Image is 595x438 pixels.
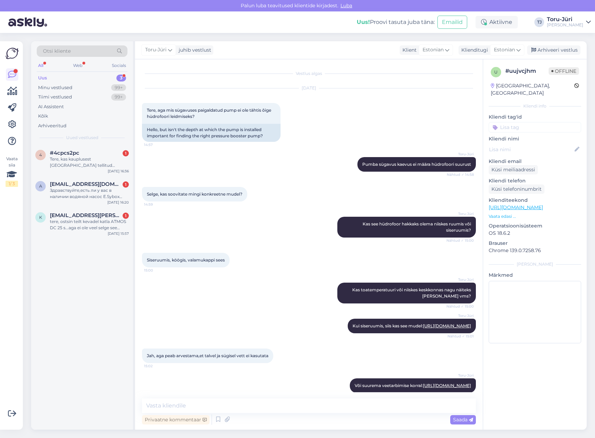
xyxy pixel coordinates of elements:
[494,69,498,75] span: u
[50,212,122,218] span: kalev.manni@mail.ee
[111,84,126,91] div: 99+
[176,46,211,54] div: juhib vestlust
[489,272,581,279] p: Märkmed
[547,22,583,28] div: [PERSON_NAME]
[123,181,129,188] div: 1
[147,353,268,358] span: Jah, aga peab arvestama,et talvel ja sügisel vett ei kasutata
[144,202,170,207] span: 14:59
[448,211,474,216] span: Toru-Jüri
[448,373,474,378] span: Toru-Jüri
[123,213,129,219] div: 1
[111,94,126,101] div: 99+
[547,17,583,22] div: Toru-Jüri
[352,287,472,299] span: Kas toatemperatuuri või niiskes keskkonnas nagu näiteks [PERSON_NAME] vms?
[123,150,129,156] div: 1
[147,257,225,263] span: Siseruumis, köögis, valamukappi sees
[144,268,170,273] span: 15:00
[489,165,538,174] div: Küsi meiliaadressi
[38,122,66,129] div: Arhiveeritud
[489,177,581,184] p: Kliendi telefon
[489,146,573,153] input: Lisa nimi
[447,172,474,177] span: Nähtud ✓ 14:58
[505,67,549,75] div: # uujvcjhm
[142,124,281,142] div: Hello, but isn't the depth at which the pump is installed important for finding the right pressur...
[338,2,354,9] span: Luba
[489,204,543,211] a: [URL][DOMAIN_NAME]
[489,247,581,254] p: Chrome 139.0.7258.76
[72,61,84,70] div: Web
[50,156,129,169] div: Tere, kas kauplusest [GEOGRAPHIC_DATA] tellitud [PERSON_NAME] saab kätte?
[494,46,515,54] span: Estonian
[50,218,129,231] div: tere, ostsin teilt kevadel katla ATMOS DC 25 s...aga ei ole veel selge see kasutusjuhend. Praegu ...
[448,313,474,318] span: Toru-Jüri
[459,46,488,54] div: Klienditugi
[448,277,474,282] span: Toru-Jüri
[534,17,544,27] div: TJ
[489,213,581,220] p: Vaata edasi ...
[446,238,474,243] span: Nähtud ✓ 15:00
[527,45,580,55] div: Arhiveeri vestlus
[38,75,47,81] div: Uus
[50,150,79,156] span: #4cpcs2pc
[489,261,581,267] div: [PERSON_NAME]
[6,181,18,187] div: 1 / 3
[448,152,474,157] span: Toru-Jüri
[489,135,581,143] p: Kliendi nimi
[38,113,48,120] div: Kõik
[66,135,98,141] span: Uued vestlused
[108,231,129,236] div: [DATE] 15:57
[38,103,64,110] div: AI Assistent
[142,70,476,77] div: Vestlus algas
[142,415,210,424] div: Privaatne kommentaar
[355,383,471,388] span: Või suurema veetarbimise korral:
[39,215,42,220] span: k
[110,61,127,70] div: Socials
[37,61,45,70] div: All
[39,183,42,189] span: a
[549,67,579,75] span: Offline
[147,191,242,197] span: Selge, kas soovitate mingi konkreetne mudel?
[489,113,581,121] p: Kliendi tag'id
[108,169,129,174] div: [DATE] 16:36
[446,304,474,309] span: Nähtud ✓ 15:00
[50,187,129,200] div: Здравствуйте,есть ли у вас в наличии водяной насос E.Sybox DAB или DAB mini?
[489,158,581,165] p: Kliendi email
[6,47,19,60] img: Askly Logo
[476,16,518,28] div: Aktiivne
[43,48,71,55] span: Otsi kliente
[357,18,435,26] div: Proovi tasuta juba täna:
[144,142,170,147] span: 14:57
[491,82,574,97] div: [GEOGRAPHIC_DATA], [GEOGRAPHIC_DATA]
[547,17,591,28] a: Toru-Jüri[PERSON_NAME]
[447,334,474,339] span: Nähtud ✓ 15:01
[489,240,581,247] p: Brauser
[147,108,272,119] span: Tere, aga mis sügavuses paigaldatud pump ei ole tähtis õige hüdrofoori leidmiseks?
[453,416,473,423] span: Saada
[142,85,476,91] div: [DATE]
[489,103,581,109] div: Kliendi info
[144,363,170,369] span: 15:02
[353,323,471,328] span: Kui siseruumis, siis kas see mudel:
[489,197,581,204] p: Klienditeekond
[423,383,471,388] a: [URL][DOMAIN_NAME]
[357,19,370,25] b: Uus!
[363,221,472,233] span: Kas see hüdrofoor hakkaks olema niiskes ruumis või siseruumis?
[362,162,471,167] span: Pumba sügavus kaevus ei määra hüdrofoori suurust
[489,122,581,132] input: Lisa tag
[38,94,72,101] div: Tiimi vestlused
[38,84,72,91] div: Minu vestlused
[39,152,42,157] span: 4
[423,323,471,328] a: [URL][DOMAIN_NAME]
[489,230,581,237] p: OS 18.6.2
[400,46,417,54] div: Klient
[489,184,544,194] div: Küsi telefoninumbrit
[50,181,122,187] span: arnikus64@gmail.com
[107,200,129,205] div: [DATE] 16:20
[437,16,467,29] button: Emailid
[6,156,18,187] div: Vaata siia
[423,46,444,54] span: Estonian
[116,75,126,81] div: 3
[489,222,581,230] p: Operatsioonisüsteem
[145,46,167,54] span: Toru-Jüri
